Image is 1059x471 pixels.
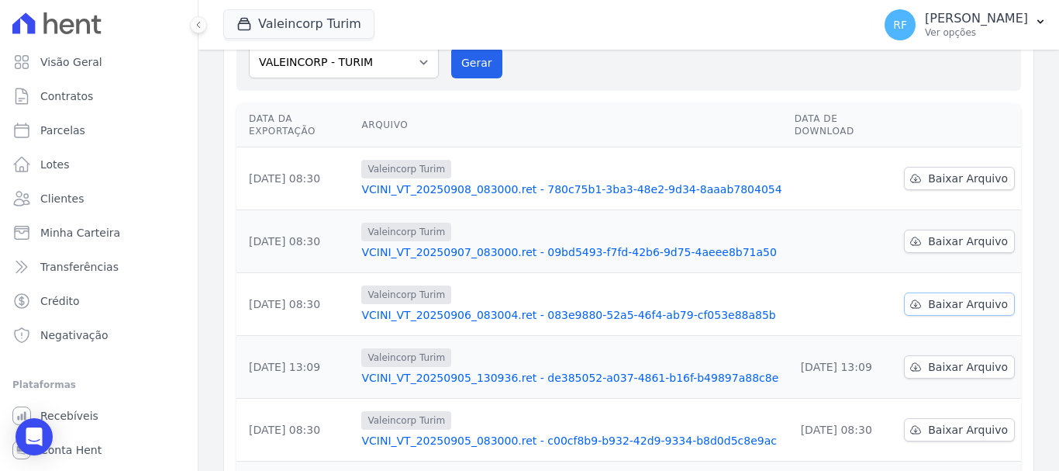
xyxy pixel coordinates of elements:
td: [DATE] 13:09 [788,336,899,399]
span: Contratos [40,88,93,104]
a: VCINI_VT_20250906_083004.ret - 083e9880-52a5-46f4-ab79-cf053e88a85b [361,307,781,323]
a: Parcelas [6,115,191,146]
a: Contratos [6,81,191,112]
th: Arquivo [355,103,788,147]
a: Baixar Arquivo [904,355,1015,379]
th: Data da Exportação [236,103,355,147]
p: [PERSON_NAME] [925,11,1028,26]
span: Crédito [40,293,80,309]
td: [DATE] 08:30 [236,399,355,462]
span: Valeincorp Turim [361,223,451,241]
a: Conta Hent [6,435,191,466]
a: Visão Geral [6,47,191,78]
span: Recebíveis [40,408,98,424]
span: Baixar Arquivo [928,234,1008,249]
span: Baixar Arquivo [928,359,1008,375]
span: Clientes [40,191,84,206]
span: Valeincorp Turim [361,348,451,367]
a: Recebíveis [6,400,191,431]
span: Valeincorp Turim [361,286,451,304]
span: Baixar Arquivo [928,422,1008,438]
a: VCINI_VT_20250905_083000.ret - c00cf8b9-b932-42d9-9334-b8d0d5c8e9ac [361,433,781,448]
td: [DATE] 08:30 [236,273,355,336]
div: Plataformas [12,376,185,394]
span: Negativação [40,327,109,343]
span: Valeincorp Turim [361,411,451,430]
a: Baixar Arquivo [904,418,1015,442]
span: RF [893,19,907,30]
a: VCINI_VT_20250905_130936.ret - de385052-a037-4861-b16f-b49897a88c8e [361,370,781,386]
a: Negativação [6,320,191,351]
span: Conta Hent [40,442,102,458]
button: Valeincorp Turim [223,9,374,39]
a: VCINI_VT_20250907_083000.ret - 09bd5493-f7fd-42b6-9d75-4aeee8b71a50 [361,244,781,260]
button: Gerar [451,47,502,78]
a: Minha Carteira [6,217,191,248]
td: [DATE] 08:30 [236,147,355,210]
a: Transferências [6,251,191,282]
a: Lotes [6,149,191,180]
a: Baixar Arquivo [904,230,1015,253]
div: Open Intercom Messenger [16,418,53,455]
a: Clientes [6,183,191,214]
td: [DATE] 13:09 [236,336,355,399]
td: [DATE] 08:30 [236,210,355,273]
span: Baixar Arquivo [928,171,1008,186]
th: Data de Download [788,103,899,147]
span: Visão Geral [40,54,102,70]
span: Transferências [40,259,119,275]
a: Baixar Arquivo [904,293,1015,316]
a: Crédito [6,286,191,317]
a: VCINI_VT_20250908_083000.ret - 780c75b1-3ba3-48e2-9d34-8aaab7804054 [361,182,781,197]
span: Baixar Arquivo [928,296,1008,312]
span: Lotes [40,157,70,172]
button: RF [PERSON_NAME] Ver opções [872,3,1059,47]
td: [DATE] 08:30 [788,399,899,462]
span: Minha Carteira [40,225,120,241]
span: Valeincorp Turim [361,160,451,178]
a: Baixar Arquivo [904,167,1015,190]
span: Parcelas [40,123,85,138]
p: Ver opções [925,26,1028,39]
